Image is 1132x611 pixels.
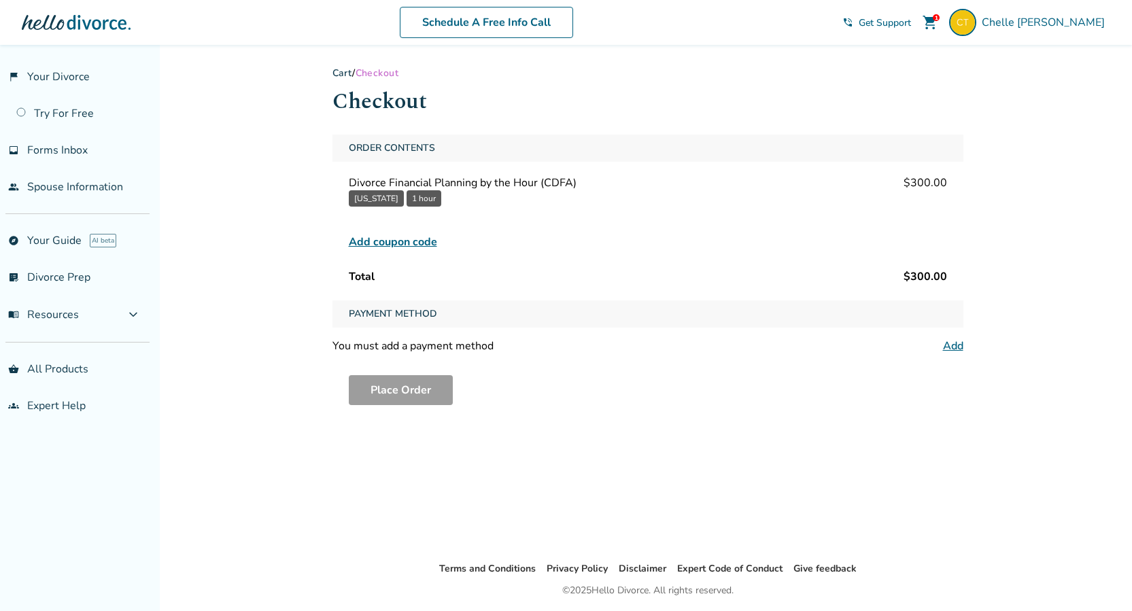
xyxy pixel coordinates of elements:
span: Total [349,269,375,284]
a: Privacy Policy [547,562,608,575]
span: Chelle [PERSON_NAME] [982,15,1110,30]
span: list_alt_check [8,272,19,283]
span: Checkout [356,67,398,80]
span: shopping_cart [922,14,938,31]
a: Expert Code of Conduct [677,562,783,575]
span: $300.00 [904,269,947,284]
span: $300.00 [904,175,947,190]
a: Add [943,338,963,353]
img: chelletempleking@gmail.com [949,9,976,36]
span: Payment Method [343,300,443,328]
a: Schedule A Free Info Call [400,7,573,38]
li: Disclaimer [619,561,666,577]
span: Forms Inbox [27,143,88,158]
button: [US_STATE] [349,190,404,207]
span: Resources [8,307,79,322]
span: flag_2 [8,71,19,82]
span: menu_book [8,309,19,320]
span: phone_in_talk [842,17,853,28]
span: Add coupon code [349,234,437,250]
button: 1 hour [407,190,441,207]
li: Give feedback [793,561,857,577]
span: groups [8,400,19,411]
button: Place Order [349,375,453,405]
span: Get Support [859,16,911,29]
a: Cart [332,67,353,80]
span: Divorce Financial Planning by the Hour (CDFA) [349,175,577,190]
div: 1 [933,14,940,21]
a: Terms and Conditions [439,562,536,575]
span: AI beta [90,234,116,247]
div: / [332,67,963,80]
div: © 2025 Hello Divorce. All rights reserved. [562,582,734,599]
span: expand_more [125,307,141,323]
span: shopping_basket [8,364,19,374]
a: phone_in_talkGet Support [842,16,911,29]
div: You must add a payment method [332,338,494,353]
span: Order Contents [343,135,441,162]
span: people [8,181,19,192]
span: inbox [8,145,19,156]
h1: Checkout [332,85,963,118]
span: explore [8,235,19,246]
